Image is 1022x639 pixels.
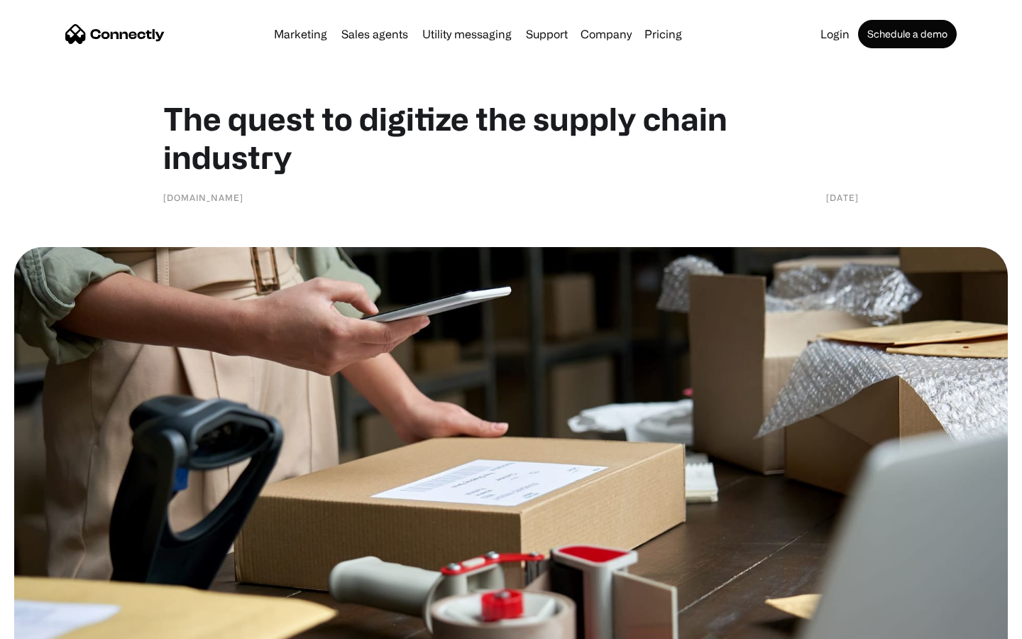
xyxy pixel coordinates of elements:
[28,614,85,634] ul: Language list
[163,190,243,204] div: [DOMAIN_NAME]
[858,20,957,48] a: Schedule a demo
[14,614,85,634] aside: Language selected: English
[581,24,632,44] div: Company
[815,28,855,40] a: Login
[826,190,859,204] div: [DATE]
[639,28,688,40] a: Pricing
[163,99,859,176] h1: The quest to digitize the supply chain industry
[520,28,573,40] a: Support
[336,28,414,40] a: Sales agents
[268,28,333,40] a: Marketing
[417,28,517,40] a: Utility messaging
